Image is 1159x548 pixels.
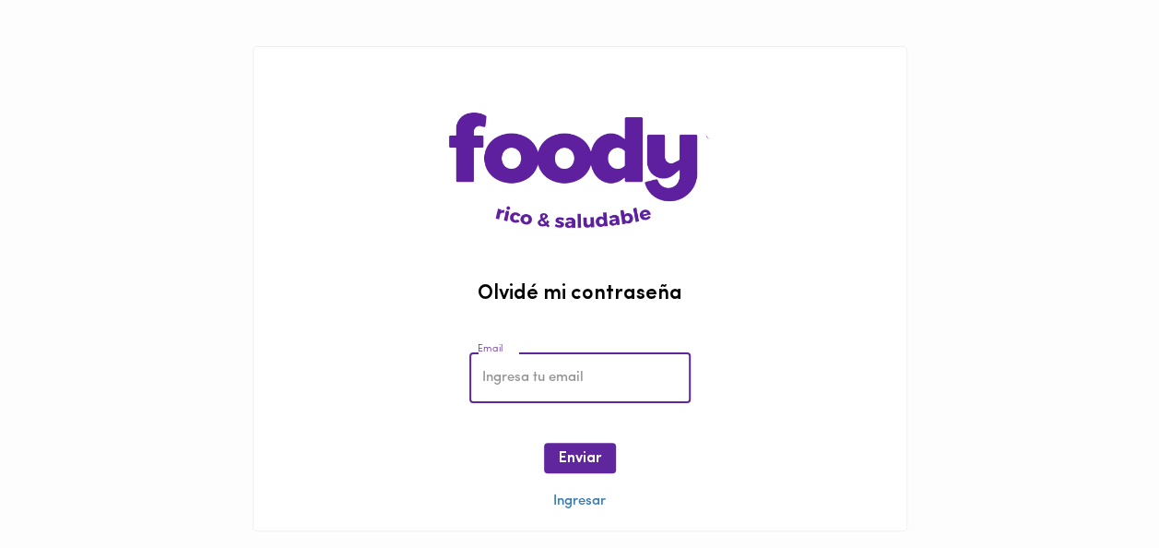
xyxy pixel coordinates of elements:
img: logo-main-page.png [449,47,710,228]
input: Ingresa tu email [469,352,691,403]
span: Enviar [559,450,601,468]
h2: Olvidé mi contraseña [254,283,906,305]
a: Ingresar [553,494,606,508]
iframe: Messagebird Livechat Widget [1052,441,1141,530]
button: Enviar [544,443,616,473]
